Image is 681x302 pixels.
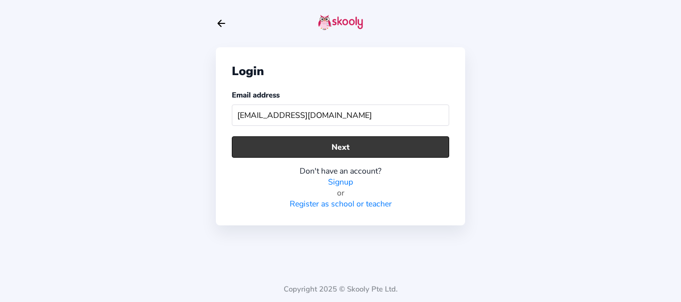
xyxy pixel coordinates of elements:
input: Your email address [232,104,449,126]
div: or [232,188,449,199]
button: arrow back outline [216,18,227,29]
a: Signup [328,177,353,188]
a: Register as school or teacher [290,199,392,209]
img: skooly-logo.png [318,14,363,30]
div: Login [232,63,449,79]
button: Next [232,136,449,158]
label: Email address [232,90,280,100]
div: Don't have an account? [232,166,449,177]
